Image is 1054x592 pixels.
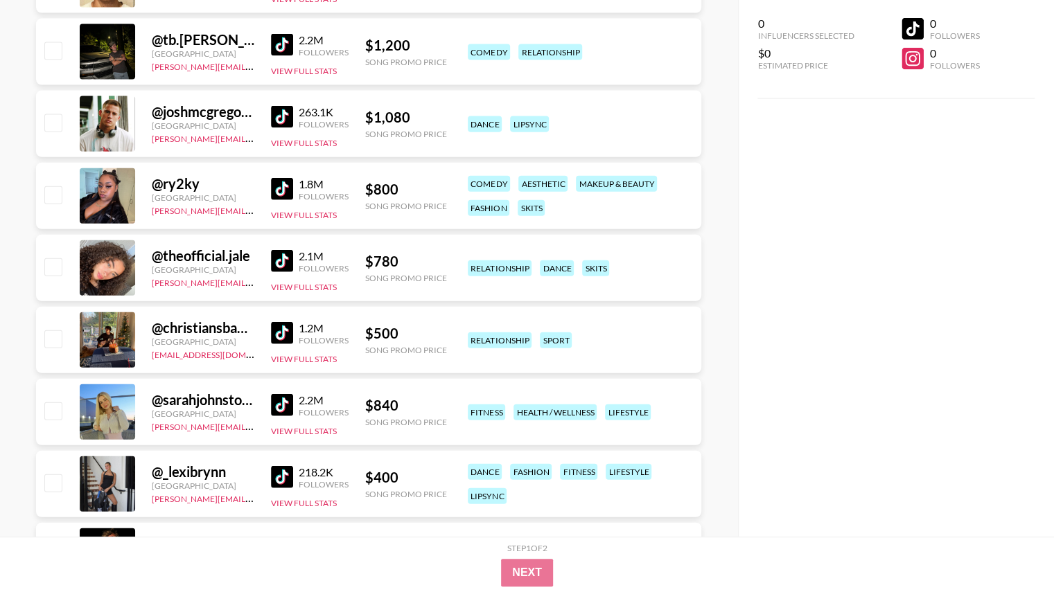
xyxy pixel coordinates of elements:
div: [GEOGRAPHIC_DATA] [152,409,254,419]
div: Followers [299,407,349,418]
div: 1.2M [299,321,349,335]
div: @ sarahjohnstonfit [152,391,254,409]
div: relationship [468,332,532,348]
div: $ 1,080 [365,109,447,126]
div: makeup & beauty [576,176,657,192]
div: lipsync [468,488,507,504]
div: health / wellness [513,404,597,420]
button: View Full Stats [271,354,337,364]
div: $ 500 [365,325,447,342]
div: Song Promo Price [365,345,447,355]
div: Followers [299,263,349,273]
div: Song Promo Price [365,201,447,211]
div: sport [540,332,572,348]
iframe: Drift Widget Chat Controller [985,523,1037,575]
div: Followers [299,479,349,490]
img: TikTok [271,250,293,272]
div: $0 [757,46,854,60]
div: 2.2M [299,393,349,407]
button: View Full Stats [271,138,337,148]
div: fitness [560,464,597,480]
div: $ 1,200 [365,37,447,54]
div: 0 [929,46,979,60]
div: fitness [468,404,505,420]
a: [PERSON_NAME][EMAIL_ADDRESS][DOMAIN_NAME] [152,491,357,504]
div: @ theofficial.jale [152,247,254,264]
div: [GEOGRAPHIC_DATA] [152,481,254,491]
div: 218.2K [299,465,349,479]
div: $ 800 [365,181,447,198]
div: [GEOGRAPHIC_DATA] [152,192,254,203]
img: TikTok [271,466,293,488]
div: Song Promo Price [365,273,447,283]
a: [EMAIL_ADDRESS][DOMAIN_NAME] [152,347,291,360]
a: [PERSON_NAME][EMAIL_ADDRESS][DOMAIN_NAME] [152,203,357,216]
div: [GEOGRAPHIC_DATA] [152,264,254,275]
div: dance [468,116,502,132]
div: Song Promo Price [365,417,447,427]
div: 1.8M [299,177,349,191]
a: [PERSON_NAME][EMAIL_ADDRESS][DOMAIN_NAME] [152,131,357,144]
div: Estimated Price [757,60,854,71]
div: Influencers Selected [757,30,854,41]
img: TikTok [271,106,293,128]
div: 2.1M [299,249,349,263]
div: Song Promo Price [365,489,447,499]
div: dance [468,464,502,480]
div: fashion [468,200,509,216]
div: skits [518,200,545,216]
div: Followers [299,191,349,201]
div: @ christiansbanned [152,319,254,337]
div: Followers [299,335,349,346]
div: $ 400 [365,469,447,486]
div: 0 [757,17,854,30]
img: TikTok [271,394,293,416]
div: @ ry2ky [152,175,254,192]
div: relationship [468,260,532,276]
div: 0 [929,17,979,30]
div: Song Promo Price [365,129,447,139]
img: TikTok [271,322,293,344]
div: skits [582,260,609,276]
div: Followers [299,119,349,129]
div: lifestyle [605,404,651,420]
div: @ brycebuse3 [152,535,254,553]
div: @ joshmcgregor__ [152,103,254,120]
div: Step 1 of 2 [507,543,547,553]
a: [PERSON_NAME][EMAIL_ADDRESS][DOMAIN_NAME] [152,275,357,288]
div: dance [540,260,574,276]
img: TikTok [271,34,293,56]
div: aesthetic [518,176,568,192]
div: 263.1K [299,105,349,119]
div: Followers [929,30,979,41]
div: lifestyle [606,464,651,480]
button: View Full Stats [271,426,337,436]
div: relationship [518,44,582,60]
button: View Full Stats [271,210,337,220]
div: comedy [468,176,510,192]
div: lipsync [510,116,549,132]
div: [GEOGRAPHIC_DATA] [152,337,254,347]
div: @ tb.[PERSON_NAME] [152,31,254,48]
button: View Full Stats [271,498,337,508]
img: TikTok [271,178,293,200]
div: [GEOGRAPHIC_DATA] [152,48,254,59]
a: [PERSON_NAME][EMAIL_ADDRESS][DOMAIN_NAME] [152,419,357,432]
div: comedy [468,44,510,60]
button: Next [501,559,553,586]
div: 2.2M [299,33,349,47]
div: Followers [929,60,979,71]
div: @ _lexibrynn [152,463,254,481]
a: [PERSON_NAME][EMAIL_ADDRESS][DOMAIN_NAME] [152,59,357,72]
button: View Full Stats [271,282,337,292]
div: $ 840 [365,397,447,414]
button: View Full Stats [271,66,337,76]
div: Song Promo Price [365,57,447,67]
div: Followers [299,47,349,57]
div: [GEOGRAPHIC_DATA] [152,120,254,131]
div: $ 780 [365,253,447,270]
div: fashion [510,464,552,480]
